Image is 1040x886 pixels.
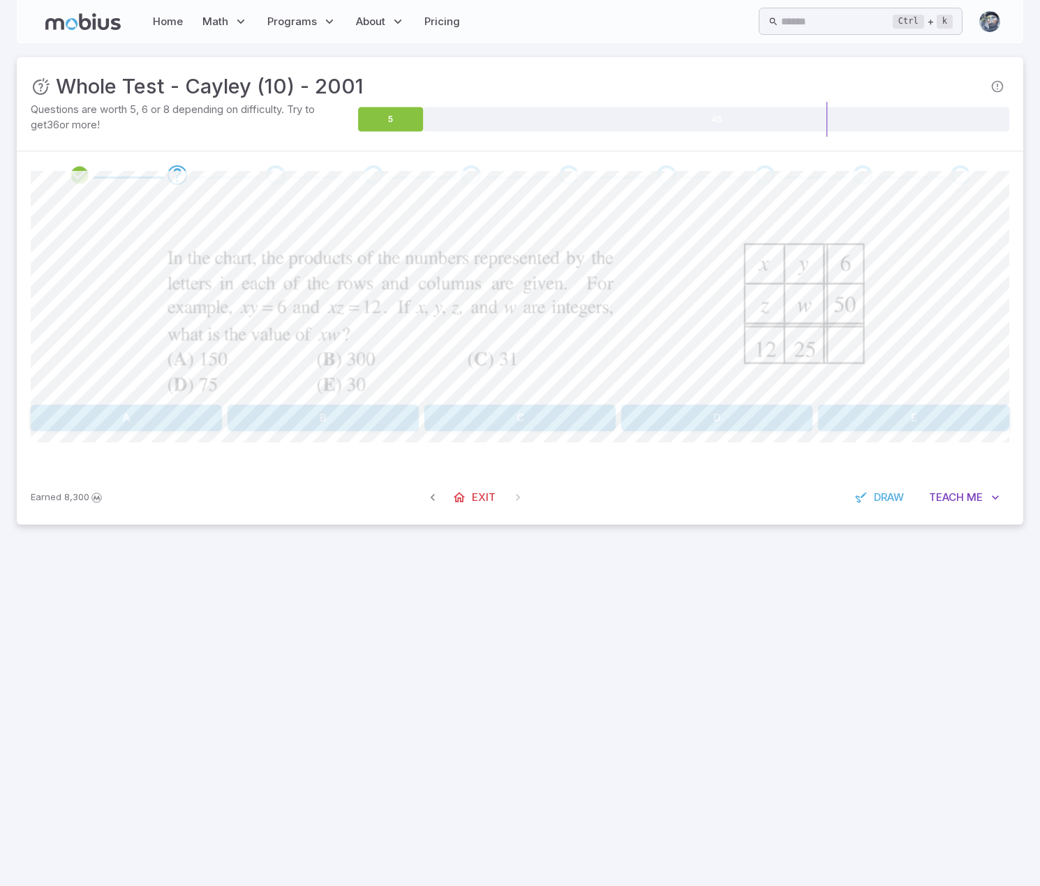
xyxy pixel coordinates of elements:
div: Go to the next question [559,165,579,185]
div: Go to the next question [853,165,872,185]
div: Go to the next question [168,165,187,185]
div: Review your answer [70,165,89,185]
span: Math [202,14,228,29]
div: Go to the next question [657,165,676,185]
span: Exit [472,490,496,505]
span: On Latest Question [505,485,530,510]
img: andrew.jpg [979,11,1000,32]
a: Pricing [420,6,464,38]
div: Go to the next question [266,165,285,185]
span: Me [967,490,983,505]
div: Go to the next question [951,165,970,185]
a: Exit [445,484,505,511]
button: B [228,405,419,431]
p: Questions are worth 5, 6 or 8 depending on difficulty. Try to get 36 or more! [31,102,355,133]
div: Go to the next question [755,165,775,185]
span: Draw [874,490,904,505]
span: Previous Question [420,485,445,510]
a: Home [149,6,187,38]
h3: Whole Test - Cayley (10) - 2001 [56,71,364,102]
span: Programs [267,14,317,29]
button: Draw [847,484,914,511]
span: Report an issue with the question [986,75,1009,98]
div: + [893,13,953,30]
div: Go to the next question [461,165,481,185]
div: Go to the next question [364,165,383,185]
kbd: Ctrl [893,15,924,29]
button: A [31,405,222,431]
kbd: k [937,15,953,29]
button: TeachMe [919,484,1009,511]
p: Earn Mobius dollars to buy game boosters [31,490,104,504]
span: 8,300 [64,490,89,504]
button: D [621,405,812,431]
span: Earned [31,490,61,504]
span: Teach [929,490,964,505]
button: E [818,405,1009,431]
span: About [356,14,385,29]
button: C [424,405,616,431]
